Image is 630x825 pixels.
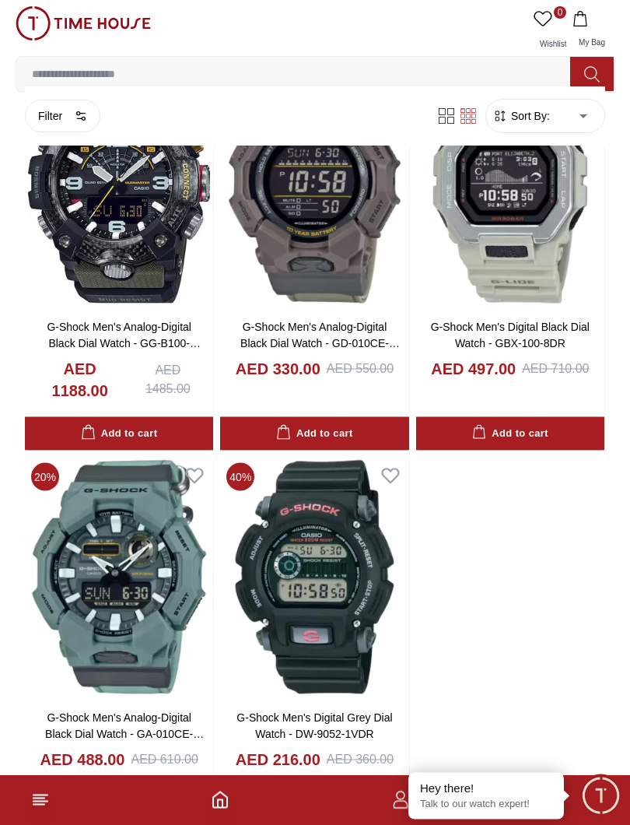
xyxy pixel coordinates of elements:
[327,750,394,769] div: AED 360.00
[47,321,201,366] a: G-Shock Men's Analog-Digital Black Dial Watch - GG-B100-1A3DR
[534,40,572,48] span: Wishlist
[416,65,604,307] img: G-Shock Men's Digital Black Dial Watch - GBX-100-8DR
[327,360,394,378] div: AED 550.00
[492,109,550,125] button: Sort By:
[420,798,552,811] p: Talk to our watch expert!
[569,6,614,56] button: My Bag
[220,417,408,451] button: Add to cart
[240,321,400,366] a: G-Shock Men's Analog-Digital Black Dial Watch - GD-010CE-5DR
[236,749,320,771] h4: AED 216.00
[276,425,352,443] div: Add to cart
[25,417,213,451] button: Add to cart
[25,457,213,698] img: G-Shock Men's Analog-Digital Black Dial Watch - GA-010CE-2ADR
[572,38,611,47] span: My Bag
[31,463,59,491] span: 20 %
[522,360,589,378] div: AED 710.00
[472,425,548,443] div: Add to cart
[81,425,157,443] div: Add to cart
[131,750,198,769] div: AED 610.00
[236,358,320,380] h4: AED 330.00
[211,791,229,809] a: Home
[131,361,204,398] div: AED 1485.00
[45,711,204,757] a: G-Shock Men's Analog-Digital Black Dial Watch - GA-010CE-2ADR
[25,100,100,133] button: Filter
[420,781,552,796] div: Hey there!
[508,109,550,125] span: Sort By:
[220,65,408,307] img: G-Shock Men's Analog-Digital Black Dial Watch - GD-010CE-5DR
[34,358,125,402] h4: AED 1188.00
[554,6,566,19] span: 0
[431,358,516,380] h4: AED 497.00
[416,417,604,451] button: Add to cart
[236,711,392,740] a: G-Shock Men's Digital Grey Dial Watch - DW-9052-1VDR
[530,6,569,56] a: 0Wishlist
[226,463,254,491] span: 40 %
[25,65,213,307] img: G-Shock Men's Analog-Digital Black Dial Watch - GG-B100-1A3DR
[579,774,622,817] div: Chat Widget
[431,321,590,349] a: G-Shock Men's Digital Black Dial Watch - GBX-100-8DR
[220,457,408,698] img: G-Shock Men's Digital Grey Dial Watch - DW-9052-1VDR
[16,6,151,40] img: ...
[40,749,125,771] h4: AED 488.00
